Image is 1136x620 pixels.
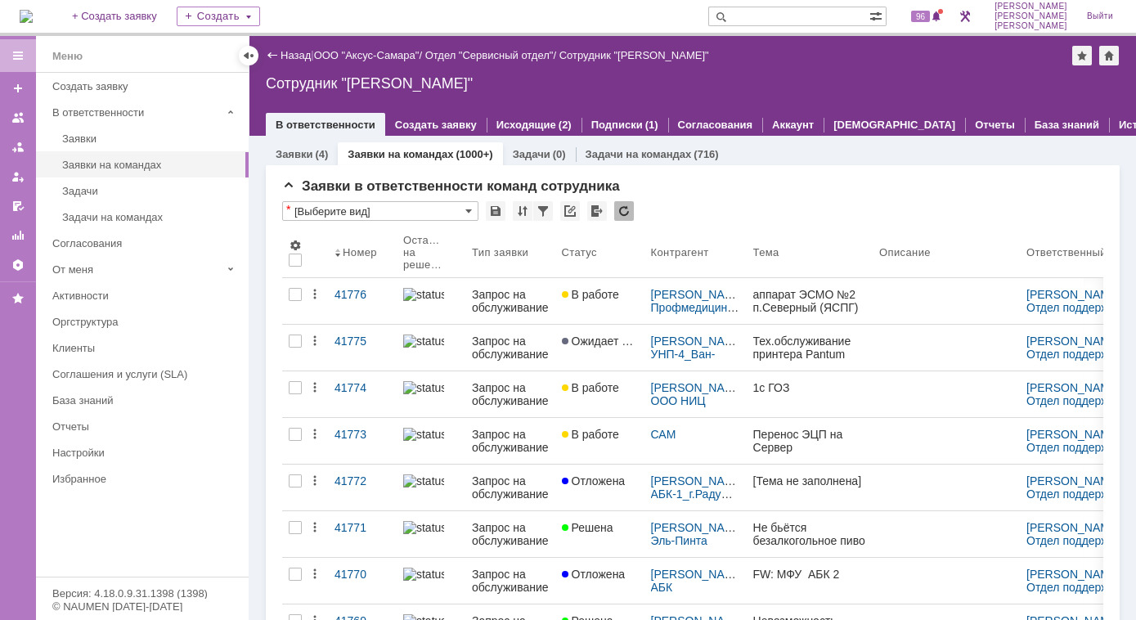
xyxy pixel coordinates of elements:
a: Перенос ЭЦП на Сервер [747,418,873,464]
span: В работе [562,381,619,394]
a: Отчеты [5,222,31,249]
a: Заявки в моей ответственности [5,134,31,160]
div: Скопировать ссылку на список [560,201,580,221]
a: Аккаунт [772,119,814,131]
div: / [1026,521,1124,547]
div: (0) [553,148,566,160]
a: Отчеты [46,414,245,439]
a: 1с ГОЗ [747,371,873,417]
a: ООО "Аксус-Самара" [314,49,420,61]
a: Заявки на командах [56,152,245,177]
div: Тех.обслуживание принтера Pantum инв.№265 [753,335,866,361]
div: / [651,521,740,547]
span: Настройки [289,239,302,252]
div: Сохранить вид [486,201,505,221]
div: (4) [315,148,328,160]
div: FW: МФУ АБК 2 [753,568,866,581]
a: Создать заявку [5,75,31,101]
div: Действия [308,521,321,534]
a: [PERSON_NAME] [1026,568,1120,581]
a: statusbar-100 (1).png [397,418,465,464]
span: Отложена [562,568,626,581]
a: В работе [555,278,644,324]
th: Контрагент [644,227,747,278]
th: Тема [747,227,873,278]
th: Осталось на решение [397,227,465,278]
div: / [651,568,740,594]
div: / [1026,428,1124,454]
a: Согласования [46,231,245,256]
a: [PERSON_NAME] [651,381,745,394]
a: [PERSON_NAME] [651,474,745,487]
div: Отчеты [52,420,239,433]
a: statusbar-100 (1).png [397,325,465,371]
a: Мои заявки [5,164,31,190]
a: База знаний [1035,119,1099,131]
a: Задачи [56,178,245,204]
div: 41774 [335,381,390,394]
div: Заявки [62,133,239,145]
div: Фильтрация... [533,201,553,221]
div: Действия [308,428,321,441]
a: Оргструктура [46,309,245,335]
a: Отдел поддержки пользователей [1026,534,1124,560]
div: Сделать домашней страницей [1099,46,1119,65]
a: 41776 [328,278,397,324]
a: Соглашения и услуги (SLA) [46,362,245,387]
div: Действия [308,381,321,394]
div: Настройки списка отличаются от сохраненных в виде [286,204,290,215]
a: Отдел поддержки пользователей [1026,394,1124,420]
div: Запрос на обслуживание [472,381,549,407]
div: © NAUMEN [DATE]-[DATE] [52,601,232,612]
div: 41776 [335,288,390,301]
a: [PERSON_NAME] [1026,288,1120,301]
a: statusbar-100 (1).png [397,511,465,557]
span: В работе [562,288,619,301]
a: Запрос на обслуживание [465,465,555,510]
span: Отложена [562,474,626,487]
div: [Тема не заполнена] [753,474,866,487]
div: Осталось на решение [403,234,446,271]
a: В работе [555,371,644,417]
div: Меню [52,47,83,66]
a: В работе [555,418,644,464]
a: [DEMOGRAPHIC_DATA] [833,119,955,131]
div: / [1026,381,1124,407]
div: Запрос на обслуживание [472,568,549,594]
a: statusbar-100 (1).png [397,558,465,604]
a: Запрос на обслуживание [465,325,555,371]
div: Обновлять список [614,201,634,221]
span: Ожидает ответа контрагента [562,335,724,348]
img: statusbar-100 (1).png [403,474,444,487]
a: Заявки на командах [348,148,453,160]
a: АБК-1_г.Радужный [651,487,750,501]
div: Номер [343,246,377,258]
div: Версия: 4.18.0.9.31.1398 (1398) [52,588,232,599]
div: Запрос на обслуживание [472,288,549,314]
a: Отдел "Сервисный отдел" [425,49,554,61]
a: [Тема не заполнена] [747,465,873,510]
div: Оргструктура [52,316,239,328]
div: Создать [177,7,260,26]
div: Тип заявки [472,246,528,258]
div: От меня [52,263,221,276]
a: Отдел поддержки пользователей [1026,581,1124,607]
div: 41775 [335,335,390,348]
a: Согласования [678,119,753,131]
div: Действия [308,474,321,487]
a: В ответственности [276,119,375,131]
a: Перейти в интерфейс администратора [955,7,975,26]
span: Расширенный поиск [869,7,886,23]
div: Не бьётся безалкогольное пиво [753,521,866,547]
a: statusbar-100 (1).png [397,465,465,510]
a: Исходящие [496,119,556,131]
div: В ответственности [52,106,221,119]
div: | [311,48,313,61]
div: Запрос на обслуживание [472,474,549,501]
a: 41772 [328,465,397,510]
div: аппарат ЭСМО №2 п.Северный (ЯСПГ) [753,288,866,314]
a: statusbar-100 (1).png [397,371,465,417]
a: [PERSON_NAME] [1026,428,1120,441]
a: Настройки [46,440,245,465]
div: / [651,474,740,501]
